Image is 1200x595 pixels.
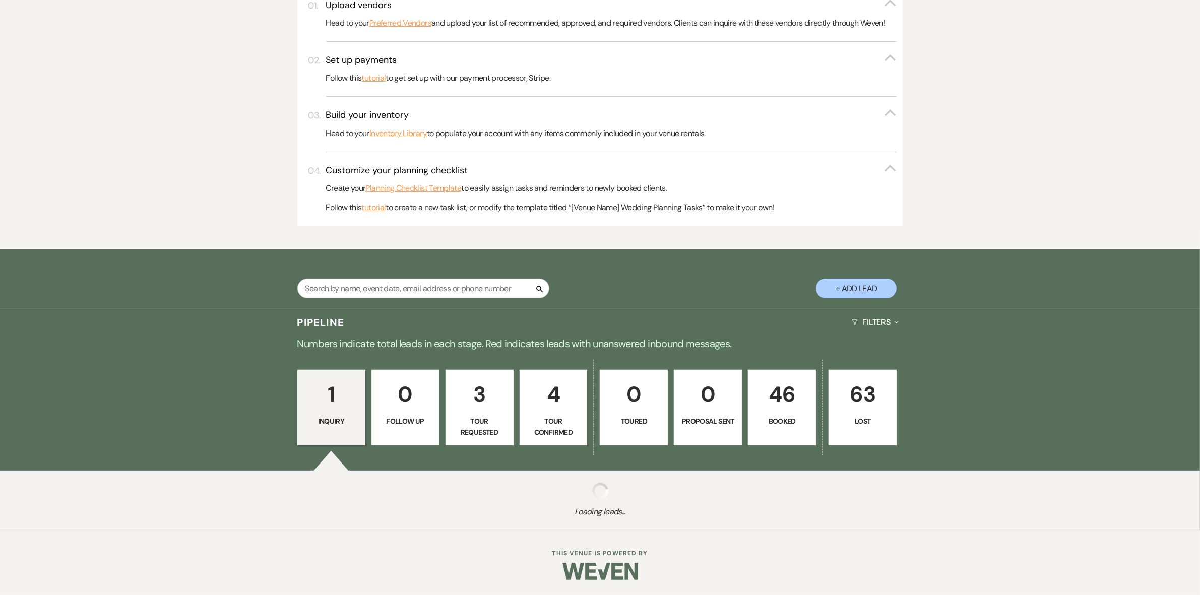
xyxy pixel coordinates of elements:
button: Customize your planning checklist [326,164,897,177]
img: Weven Logo [562,554,638,589]
p: Lost [835,416,890,427]
a: Inventory Library [369,127,427,140]
p: Follow this to create a new task list, or modify the template titled “[Venue Name] Wedding Planni... [326,201,897,214]
p: 0 [606,377,661,411]
a: 0Proposal Sent [674,370,742,445]
p: Head to your and upload your list of recommended, approved, and required vendors. Clients can inq... [326,17,897,30]
button: Build your inventory [326,109,897,121]
p: 1 [304,377,359,411]
h3: Set up payments [326,54,397,67]
a: Preferred Vendors [369,17,431,30]
a: 63Lost [829,370,897,445]
p: Follow Up [378,416,433,427]
button: + Add Lead [816,279,897,298]
p: Toured [606,416,661,427]
p: Follow this to get set up with our payment processor, Stripe. [326,72,897,85]
a: 3Tour Requested [446,370,514,445]
p: Inquiry [304,416,359,427]
p: 4 [526,377,581,411]
p: Tour Requested [452,416,507,438]
p: 46 [754,377,809,411]
input: Search by name, event date, email address or phone number [297,279,549,298]
a: tutorial [362,72,386,85]
a: 4Tour Confirmed [520,370,588,445]
img: loading spinner [592,483,608,499]
h3: Pipeline [297,315,345,329]
p: 3 [452,377,507,411]
button: Filters [848,309,903,336]
button: Set up payments [326,54,897,67]
h3: Customize your planning checklist [326,164,468,177]
a: 46Booked [748,370,816,445]
a: Planning Checklist Template [366,182,462,195]
p: Tour Confirmed [526,416,581,438]
p: 0 [680,377,735,411]
p: 63 [835,377,890,411]
p: Create your to easily assign tasks and reminders to newly booked clients. [326,182,897,195]
p: Head to your to populate your account with any items commonly included in your venue rentals. [326,127,897,140]
p: Numbers indicate total leads in each stage. Red indicates leads with unanswered inbound messages. [237,336,963,352]
p: Proposal Sent [680,416,735,427]
a: tutorial [362,201,386,214]
p: Booked [754,416,809,427]
h3: Build your inventory [326,109,409,121]
a: 1Inquiry [297,370,365,445]
span: Loading leads... [60,506,1140,518]
a: 0Toured [600,370,668,445]
a: 0Follow Up [371,370,439,445]
p: 0 [378,377,433,411]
